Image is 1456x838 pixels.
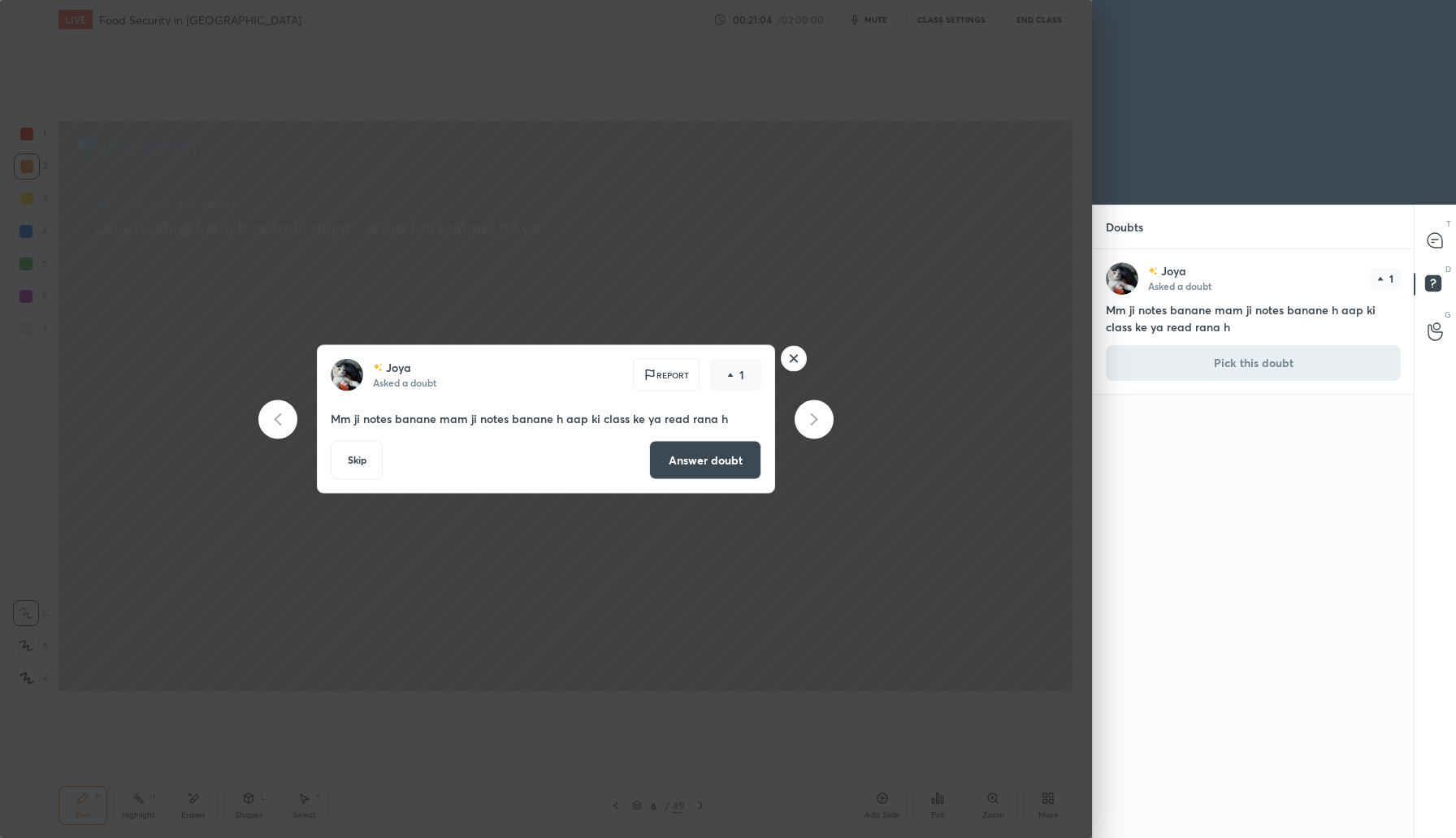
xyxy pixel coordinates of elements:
p: Doubts [1093,205,1156,248]
p: Asked a doubt [1148,279,1211,292]
p: 1 [1389,274,1393,283]
p: Asked a doubt [373,376,436,389]
button: Skip [331,441,383,480]
p: Mm ji notes banane mam ji notes banane h aap ki class ke ya read rana h [331,411,761,427]
p: Joya [1161,265,1186,278]
img: 52d47f86b7d341ddb5440370bcb9fccf.jpg [331,359,363,391]
p: G [1445,309,1451,321]
img: no-rating-badge.077c3623.svg [1148,267,1158,276]
div: Report [633,359,700,391]
p: D [1445,263,1451,275]
img: no-rating-badge.077c3623.svg [373,363,383,372]
img: 52d47f86b7d341ddb5440370bcb9fccf.jpg [1106,262,1138,295]
p: 1 [739,367,744,383]
p: Joya [386,361,411,374]
h4: Mm ji notes banane mam ji notes banane h aap ki class ke ya read rana h [1106,301,1401,335]
p: T [1446,218,1451,230]
div: grid [1093,249,1414,838]
button: Answer doubt [649,441,761,480]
